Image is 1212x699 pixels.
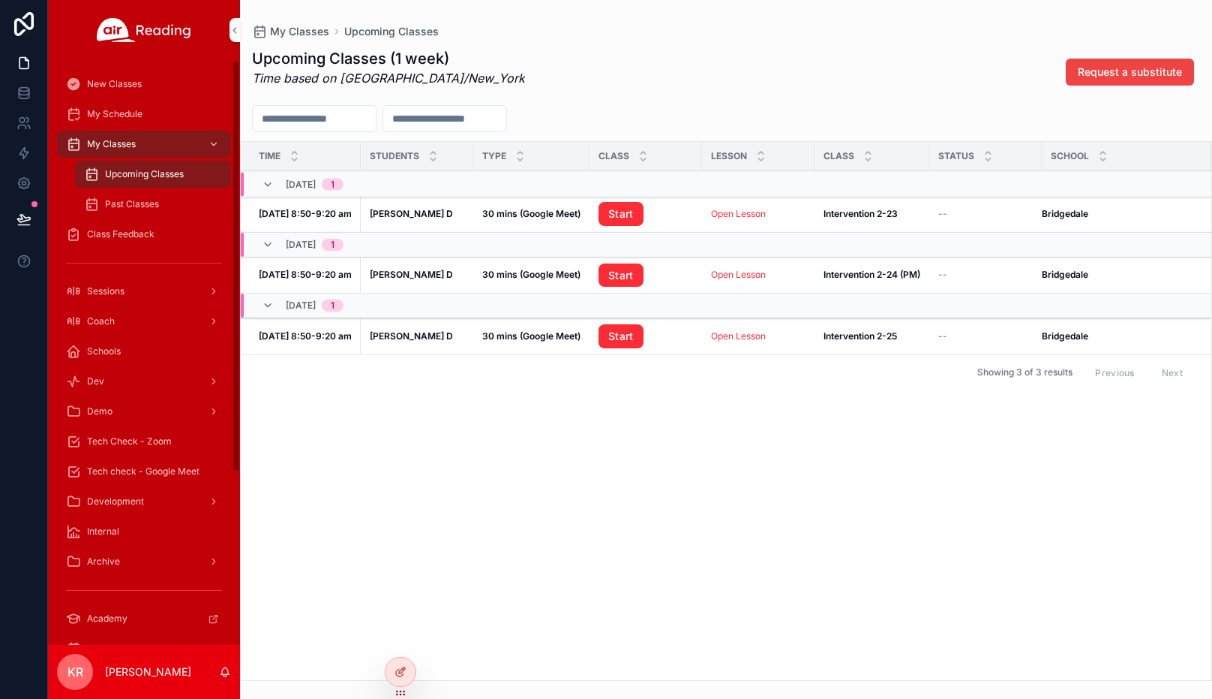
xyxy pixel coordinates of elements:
div: 1 [331,300,334,312]
a: Intervention 2-24 (PM) [823,269,920,281]
a: Start [598,264,693,288]
p: [PERSON_NAME] [105,664,191,679]
span: Class [823,150,854,162]
div: 1 [331,239,334,251]
a: Open Lesson [711,330,766,342]
span: Tech check - Google Meet [87,465,199,478]
a: Tech check - Google Meet [57,458,231,485]
span: Internal [87,526,119,538]
strong: 30 mins (Google Meet) [482,269,580,280]
a: Internal [57,518,231,545]
strong: Bridgedale [1042,208,1088,219]
span: [DATE] [286,239,316,251]
span: Tech Check - Zoom [87,435,172,447]
a: New Classes [57,71,231,98]
strong: Bridgedale [1042,330,1088,342]
span: Time [259,150,280,162]
span: New Classes [87,78,142,90]
strong: [PERSON_NAME] D [370,208,453,219]
a: Schools [57,338,231,365]
span: Coach [87,315,115,327]
a: Sessions [57,278,231,305]
strong: 30 mins (Google Meet) [482,330,580,342]
strong: Intervention 2-23 [823,208,898,219]
a: My Classes [252,24,329,39]
a: 30 mins (Google Meet) [482,330,580,342]
a: -- [938,208,1033,220]
a: 30 mins (Google Meet) [482,269,580,281]
strong: [DATE] 8:50-9:20 am [259,330,352,342]
span: Dev [87,375,104,387]
span: Class Feedback [87,228,154,240]
a: Open Lesson [711,269,766,280]
a: Start [598,202,693,226]
span: My Classes [87,138,136,150]
a: Past Classes [75,191,231,218]
span: Academy [87,613,127,625]
strong: [DATE] 8:50-9:20 am [259,269,352,280]
span: Type [482,150,506,162]
a: Dev [57,368,231,395]
a: Start [598,264,643,288]
span: Status [938,150,974,162]
span: Payments [87,643,130,655]
a: Payments [57,635,231,662]
span: School [1051,150,1089,162]
img: App logo [97,18,191,42]
a: Tech Check - Zoom [57,428,231,455]
a: Class Feedback [57,221,231,248]
a: Intervention 2-25 [823,330,920,342]
a: Start [598,324,693,348]
a: Open Lesson [711,208,805,220]
strong: Intervention 2-25 [823,330,897,342]
span: -- [938,208,947,220]
button: Request a substitute [1066,59,1194,86]
a: Open Lesson [711,208,766,219]
a: [DATE] 8:50-9:20 am [259,208,352,220]
span: KR [67,663,83,681]
strong: [DATE] 8:50-9:20 am [259,208,352,219]
a: [DATE] 8:50-9:20 am [259,330,352,342]
a: Bridgedale [1042,208,1193,220]
a: Development [57,488,231,515]
a: Start [598,324,643,348]
span: [DATE] [286,179,316,191]
span: Archive [87,556,120,568]
a: Coach [57,308,231,335]
a: Demo [57,398,231,425]
span: Lesson [711,150,747,162]
span: Sessions [87,285,124,297]
span: [DATE] [286,300,316,312]
em: Time based on [GEOGRAPHIC_DATA]/New_York [252,71,525,86]
strong: [PERSON_NAME] D [370,269,453,280]
a: My Schedule [57,101,231,128]
a: Bridgedale [1042,330,1193,342]
a: Archive [57,548,231,575]
a: Open Lesson [711,330,805,342]
a: -- [938,269,1033,281]
a: Academy [57,605,231,632]
span: My Classes [270,24,329,39]
h1: Upcoming Classes (1 week) [252,48,525,69]
span: Schools [87,345,121,357]
strong: [PERSON_NAME] D [370,330,453,342]
a: [PERSON_NAME] D [370,269,464,281]
span: Upcoming Classes [105,168,184,180]
a: My Classes [57,131,231,158]
span: Showing 3 of 3 results [977,366,1072,378]
span: Upcoming Classes [344,24,439,39]
a: Intervention 2-23 [823,208,920,220]
a: Open Lesson [711,269,805,281]
a: Upcoming Classes [75,161,231,188]
span: My Schedule [87,108,142,120]
span: Past Classes [105,198,159,210]
div: 1 [331,179,334,191]
a: -- [938,330,1033,342]
a: Bridgedale [1042,269,1193,281]
span: Class [598,150,629,162]
strong: 30 mins (Google Meet) [482,208,580,219]
span: -- [938,330,947,342]
a: Start [598,202,643,226]
span: Students [370,150,419,162]
a: 30 mins (Google Meet) [482,208,580,220]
